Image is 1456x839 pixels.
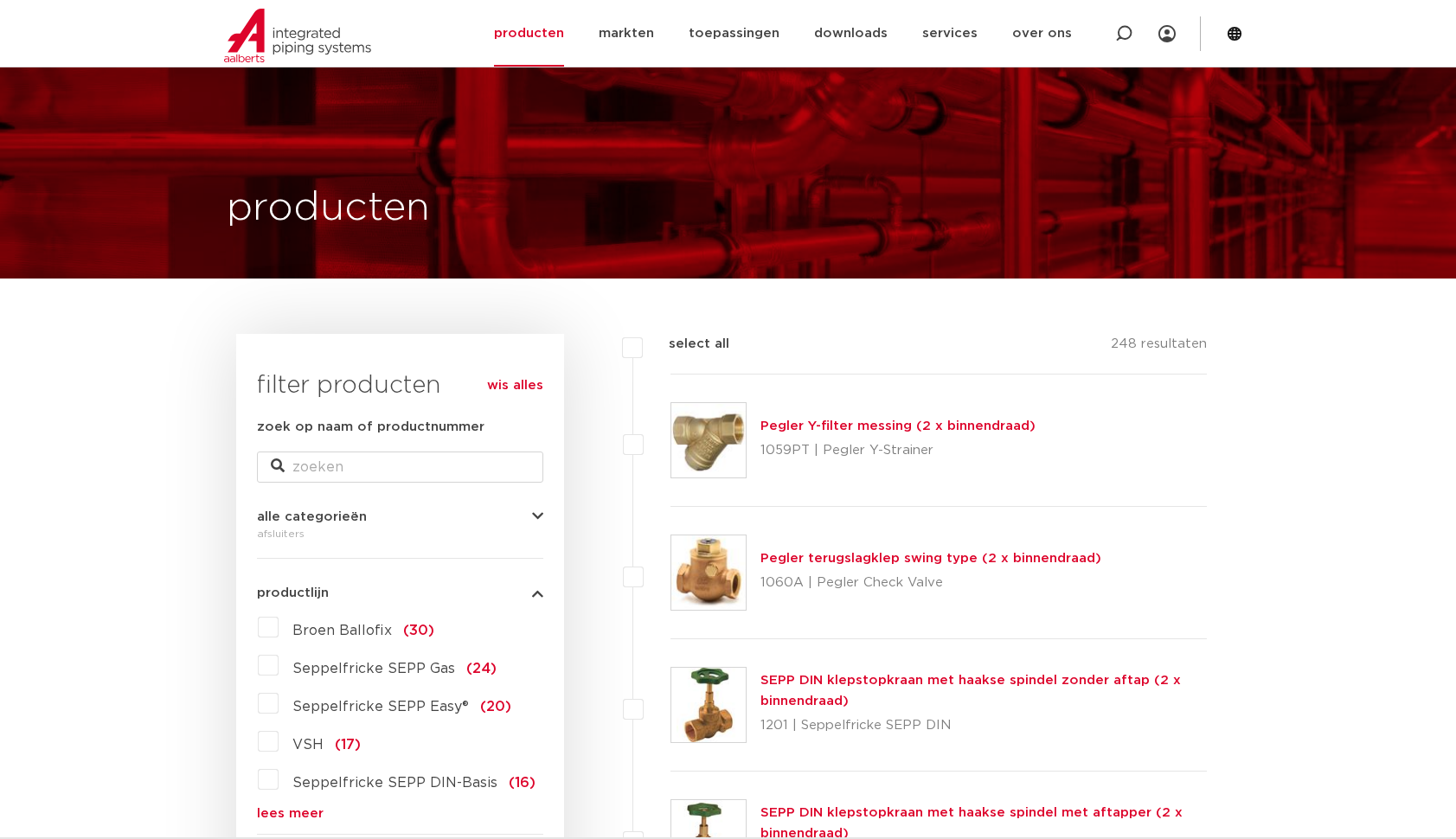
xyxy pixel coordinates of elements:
span: (20) [480,700,511,714]
h1: producten [227,181,430,236]
a: Pegler terugslagklep swing type (2 x binnendraad) [760,552,1101,565]
input: zoeken [257,452,543,483]
label: select all [643,334,729,355]
a: lees meer [257,807,543,820]
p: 1201 | Seppelfricke SEPP DIN [760,712,1208,740]
span: VSH [292,738,324,752]
span: (30) [403,624,434,637]
a: wis alles [487,375,543,396]
img: Thumbnail for Pegler terugslagklep swing type (2 x binnendraad) [671,535,746,610]
img: Thumbnail for SEPP DIN klepstopkraan met haakse spindel zonder aftap (2 x binnendraad) [671,668,746,742]
a: Pegler Y-filter messing (2 x binnendraad) [760,419,1036,432]
button: alle categorieën [257,510,543,523]
p: 248 resultaten [1111,334,1207,361]
span: (16) [509,776,536,790]
p: 1060A | Pegler Check Valve [760,569,1101,597]
span: Broen Ballofix [292,624,392,637]
img: Thumbnail for Pegler Y-filter messing (2 x binnendraad) [671,403,746,477]
span: (17) [335,738,361,752]
label: zoek op naam of productnummer [257,417,484,438]
a: SEPP DIN klepstopkraan met haakse spindel zonder aftap (2 x binnendraad) [760,674,1181,708]
span: Seppelfricke SEPP DIN-Basis [292,776,497,790]
div: afsluiters [257,523,543,544]
button: productlijn [257,586,543,599]
p: 1059PT | Pegler Y-Strainer [760,437,1036,464]
span: Seppelfricke SEPP Easy® [292,700,469,714]
span: alle categorieën [257,510,367,523]
span: productlijn [257,586,329,599]
span: Seppelfricke SEPP Gas [292,662,455,676]
span: (24) [466,662,497,676]
h3: filter producten [257,368,543,403]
